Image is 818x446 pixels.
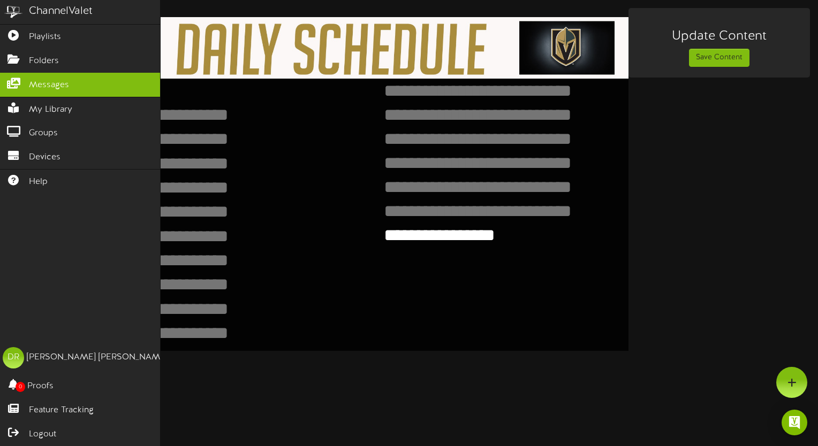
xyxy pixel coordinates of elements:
[782,410,807,435] div: Open Intercom Messenger
[29,79,69,91] span: Messages
[689,49,749,67] button: Save Content
[29,104,72,116] span: My Library
[29,176,48,188] span: Help
[29,127,58,140] span: Groups
[27,380,54,393] span: Proofs
[639,29,800,43] h3: Update Content
[29,404,94,417] span: Feature Tracking
[29,55,59,67] span: Folders
[29,31,61,43] span: Playlists
[29,428,56,441] span: Logout
[3,347,24,368] div: DR
[29,4,93,19] div: ChannelValet
[16,382,25,392] span: 0
[27,351,168,364] div: [PERSON_NAME] [PERSON_NAME]
[29,151,60,164] span: Devices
